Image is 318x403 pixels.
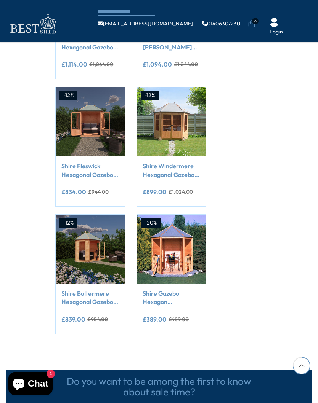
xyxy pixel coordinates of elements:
[202,21,240,26] a: 01406307230
[143,35,200,52] a: Shire [PERSON_NAME] Hexagonal Gazebo Summerhouse 8x7 12mm Cladding
[6,11,59,36] img: logo
[143,289,200,306] a: Shire Gazebo Hexagon Summerhouse
[270,18,279,27] img: User Icon
[141,218,161,228] div: -20%
[61,289,119,306] a: Shire Buttermere Hexagonal Gazebo Summerhouse 8x7 Double doors 12mm Cladding
[88,189,109,194] del: £944.00
[59,91,77,100] div: -12%
[61,189,86,195] ins: £834.00
[252,18,259,24] span: 0
[143,61,172,67] ins: £1,094.00
[174,62,198,67] del: £1,244.00
[61,316,85,322] ins: £839.00
[141,91,159,100] div: -12%
[61,162,119,179] a: Shire Fleswick Hexagonal Gazebo Summerhouse 8x7 Double doors 12mm Cladding
[169,317,189,322] del: £489.00
[143,162,200,179] a: Shire Windermere Hexagonal Gazebo Summerhouse 8x7 Double doors 12mm Cladding
[137,215,206,284] img: Shire Gazebo Hexagon Summerhouse - Best Shed
[143,189,167,195] ins: £899.00
[89,62,113,67] del: £1,264.00
[6,372,55,397] inbox-online-store-chat: Shopify online store chat
[169,189,193,194] del: £1,024.00
[64,376,254,398] h3: Do you want to be among the first to know about sale time?
[98,21,193,26] a: [EMAIL_ADDRESS][DOMAIN_NAME]
[61,35,119,52] a: Shire Welwick Hexagonal Gazebo Summerhouse 8x7 12mm Cladding
[143,316,167,322] ins: £389.00
[61,61,87,67] ins: £1,114.00
[59,218,77,228] div: -12%
[87,317,108,322] del: £954.00
[270,28,283,36] a: Login
[248,20,255,28] a: 0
